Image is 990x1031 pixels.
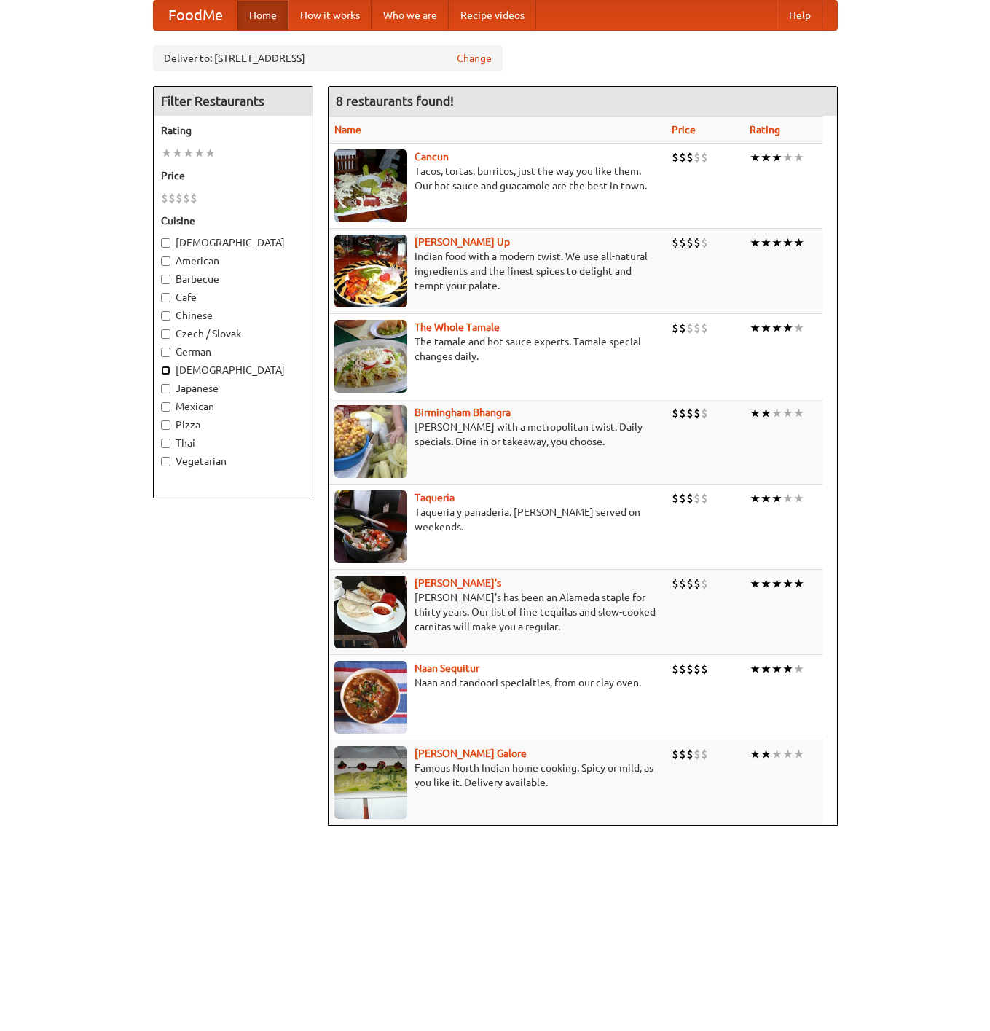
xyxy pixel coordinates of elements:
[761,235,771,251] li: ★
[161,238,170,248] input: [DEMOGRAPHIC_DATA]
[694,490,701,506] li: $
[415,577,501,589] a: [PERSON_NAME]'s
[161,402,170,412] input: Mexican
[449,1,536,30] a: Recipe videos
[782,746,793,762] li: ★
[334,405,407,478] img: bhangra.jpg
[161,454,305,469] label: Vegetarian
[782,576,793,592] li: ★
[701,576,708,592] li: $
[672,149,679,165] li: $
[750,235,761,251] li: ★
[782,490,793,506] li: ★
[372,1,449,30] a: Who we are
[334,164,660,193] p: Tacos, tortas, burritos, just the way you like them. Our hot sauce and guacamole are the best in ...
[161,168,305,183] h5: Price
[793,661,804,677] li: ★
[161,326,305,341] label: Czech / Slovak
[334,320,407,393] img: wholetamale.jpg
[161,420,170,430] input: Pizza
[771,320,782,336] li: ★
[793,746,804,762] li: ★
[334,235,407,307] img: curryup.jpg
[686,235,694,251] li: $
[679,576,686,592] li: $
[168,190,176,206] li: $
[694,576,701,592] li: $
[415,236,510,248] a: [PERSON_NAME] Up
[771,490,782,506] li: ★
[782,235,793,251] li: ★
[679,149,686,165] li: $
[161,381,305,396] label: Japanese
[161,439,170,448] input: Thai
[701,661,708,677] li: $
[161,145,172,161] li: ★
[161,308,305,323] label: Chinese
[750,405,761,421] li: ★
[415,748,527,759] a: [PERSON_NAME] Galore
[672,490,679,506] li: $
[161,275,170,284] input: Barbecue
[161,418,305,432] label: Pizza
[771,235,782,251] li: ★
[288,1,372,30] a: How it works
[161,123,305,138] h5: Rating
[415,662,479,674] a: Naan Sequitur
[172,145,183,161] li: ★
[161,329,170,339] input: Czech / Slovak
[161,311,170,321] input: Chinese
[750,746,761,762] li: ★
[750,149,761,165] li: ★
[161,363,305,377] label: [DEMOGRAPHIC_DATA]
[771,661,782,677] li: ★
[761,490,771,506] li: ★
[334,590,660,634] p: [PERSON_NAME]'s has been an Alameda staple for thirty years. Our list of fine tequilas and slow-c...
[672,746,679,762] li: $
[415,407,511,418] a: Birmingham Bhangra
[679,746,686,762] li: $
[771,576,782,592] li: ★
[183,190,190,206] li: $
[161,366,170,375] input: [DEMOGRAPHIC_DATA]
[793,320,804,336] li: ★
[334,249,660,293] p: Indian food with a modern twist. We use all-natural ingredients and the finest spices to delight ...
[672,661,679,677] li: $
[415,492,455,503] a: Taqueria
[777,1,822,30] a: Help
[334,420,660,449] p: [PERSON_NAME] with a metropolitan twist. Daily specials. Dine-in or takeaway, you choose.
[701,320,708,336] li: $
[334,124,361,136] a: Name
[161,190,168,206] li: $
[161,457,170,466] input: Vegetarian
[161,345,305,359] label: German
[782,149,793,165] li: ★
[161,399,305,414] label: Mexican
[154,87,313,116] h4: Filter Restaurants
[694,405,701,421] li: $
[334,675,660,690] p: Naan and tandoori specialties, from our clay oven.
[701,405,708,421] li: $
[176,190,183,206] li: $
[771,149,782,165] li: ★
[334,576,407,648] img: pedros.jpg
[793,490,804,506] li: ★
[750,124,780,136] a: Rating
[694,746,701,762] li: $
[334,505,660,534] p: Taqueria y panaderia. [PERSON_NAME] served on weekends.
[457,51,492,66] a: Change
[761,320,771,336] li: ★
[701,490,708,506] li: $
[672,235,679,251] li: $
[415,151,449,162] a: Cancun
[161,254,305,268] label: American
[679,405,686,421] li: $
[750,576,761,592] li: ★
[761,661,771,677] li: ★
